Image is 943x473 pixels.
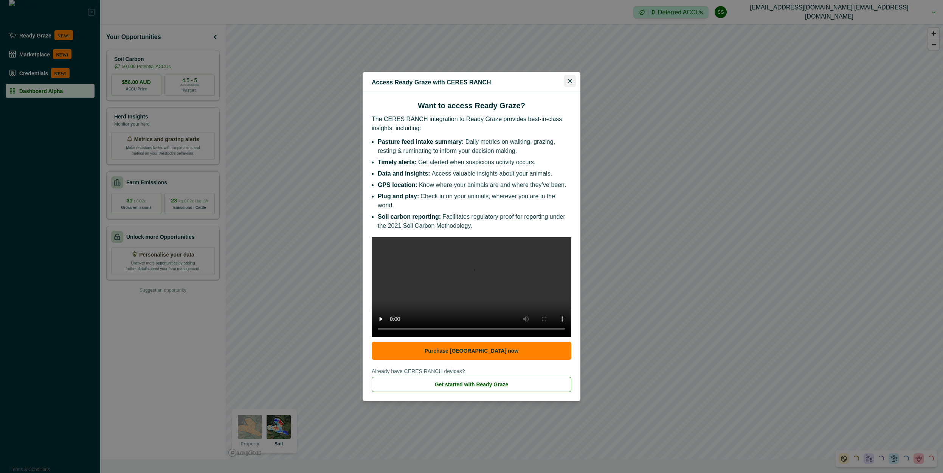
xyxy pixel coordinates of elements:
[378,138,555,154] span: Daily metrics on walking, grazing, resting & ruminating to inform your decision making.
[432,170,552,177] span: Access valuable insights about your animals.
[419,182,566,188] span: Know where your animals are and where they’ve been.
[378,170,430,177] span: Data and insights:
[378,213,441,220] span: Soil carbon reporting:
[378,182,417,188] span: GPS location:
[372,377,571,392] button: Get started with Ready Graze
[378,193,555,208] span: Check in on your animals, wherever you are in the world.
[372,115,571,133] p: The CERES RANCH integration to Ready Graze provides best-in-class insights, including:
[378,138,464,145] span: Pasture feed intake summary:
[372,101,571,110] h2: Want to access Ready Graze?
[363,72,580,92] header: Access Ready Graze with CERES RANCH
[418,159,535,165] span: Get alerted when suspicious activity occurs.
[378,213,565,229] span: Facilitates regulatory proof for reporting under the 2021 Soil Carbon Methodology.
[378,193,419,199] span: Plug and play:
[378,159,417,165] span: Timely alerts:
[372,342,571,360] button: Purchase [GEOGRAPHIC_DATA] now
[372,367,571,377] p: Already have CERES RANCH devices?
[564,75,576,87] button: Close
